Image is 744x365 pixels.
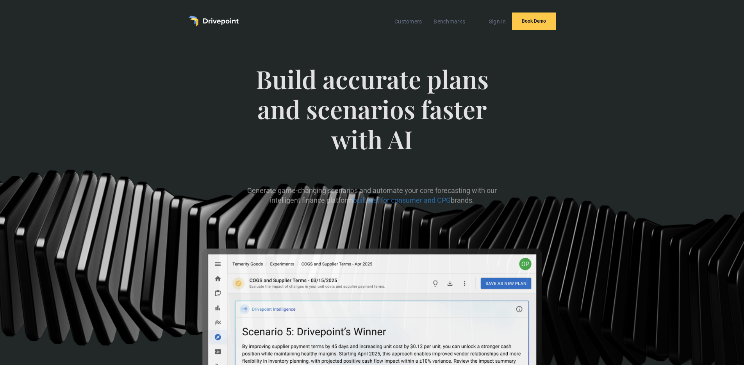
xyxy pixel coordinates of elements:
[353,196,451,204] span: built just for consumer and CPG
[244,64,500,170] span: Build accurate plans and scenarios faster with AI
[512,13,556,30] a: Book Demo
[391,16,426,27] a: Customers
[430,16,469,27] a: Benchmarks
[485,16,510,27] a: Sign In
[189,16,239,27] a: home
[244,186,500,205] p: Generate game-changing scenarios and automate your core forecasting with our intelligent finance ...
